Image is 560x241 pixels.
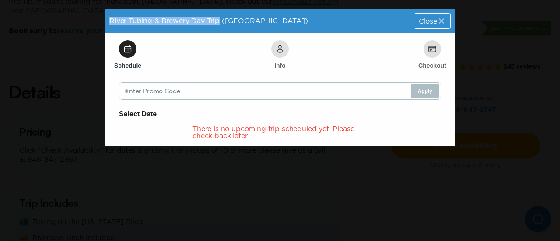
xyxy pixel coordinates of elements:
[418,61,446,70] h6: Checkout
[274,61,286,70] h6: Info
[192,125,367,139] div: There is no upcoming trip scheduled yet. Please check back later.
[109,17,308,24] span: River Tubing & Brewery Day Trip ([GEOGRAPHIC_DATA])
[419,17,437,24] span: Close
[119,108,441,120] h6: Select Date
[114,61,141,70] h6: Schedule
